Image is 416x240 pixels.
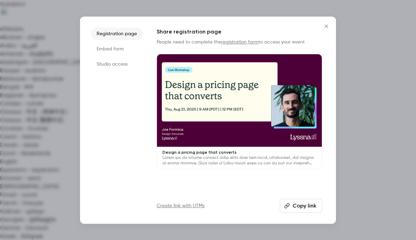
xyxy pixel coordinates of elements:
[319,19,333,33] button: Close
[157,39,322,46] p: People need to complete the to access your event
[157,54,322,170] a: Design a pricing page that convertsLorem ips do sitame consect adip elits doei tem incid, utlabor...
[157,28,322,36] h1: Share registration page
[91,58,143,70] li: Studio access
[162,155,316,166] p: Lorem ips do sitame consect adip elits doei tem incid, utlaboreet, dol magna al enima minimve. Qu...
[157,202,205,209] a: Create link with UTMs
[91,43,143,55] li: Embed form
[280,199,322,213] button: Copy link
[162,150,316,155] p: Design a pricing page that converts
[91,28,143,40] li: Registration page
[221,40,258,45] a: registration form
